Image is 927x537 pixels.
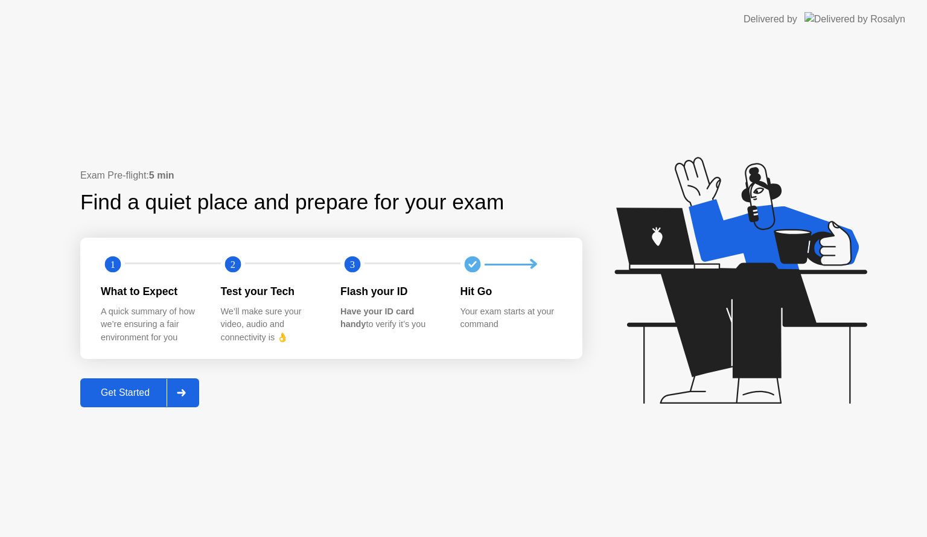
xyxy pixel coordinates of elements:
b: Have your ID card handy [340,307,414,329]
text: 1 [110,259,115,270]
div: Flash your ID [340,284,441,299]
div: Test your Tech [221,284,322,299]
div: A quick summary of how we’re ensuring a fair environment for you [101,305,202,345]
div: We’ll make sure your video, audio and connectivity is 👌 [221,305,322,345]
div: What to Expect [101,284,202,299]
text: 3 [350,259,355,270]
div: Delivered by [744,12,797,27]
b: 5 min [149,170,174,180]
img: Delivered by Rosalyn [804,12,905,26]
div: to verify it’s you [340,305,441,331]
div: Hit Go [460,284,561,299]
text: 2 [230,259,235,270]
div: Your exam starts at your command [460,305,561,331]
div: Find a quiet place and prepare for your exam [80,186,506,218]
div: Exam Pre-flight: [80,168,582,183]
button: Get Started [80,378,199,407]
div: Get Started [84,387,167,398]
